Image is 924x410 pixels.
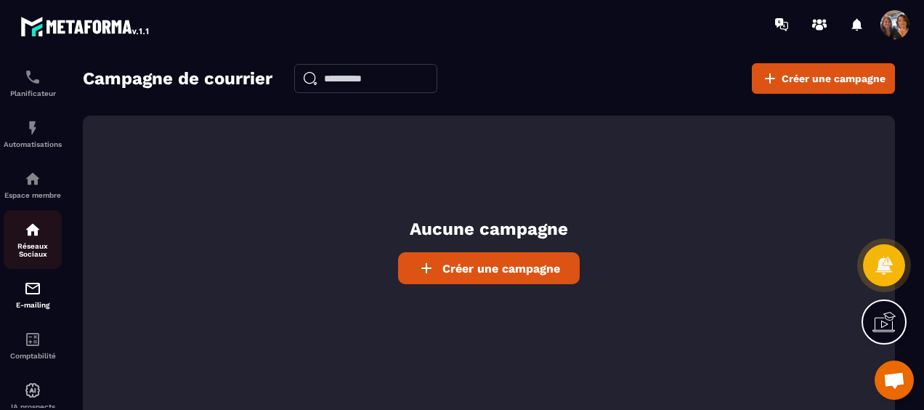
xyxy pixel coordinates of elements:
[4,159,62,210] a: automationsautomationsEspace membre
[4,352,62,360] p: Comptabilité
[4,301,62,309] p: E-mailing
[875,361,914,400] div: Ouvrir le chat
[24,331,41,348] img: accountant
[4,108,62,159] a: automationsautomationsAutomatisations
[4,320,62,371] a: accountantaccountantComptabilité
[24,221,41,238] img: social-network
[83,64,272,93] h2: Campagne de courrier
[442,262,560,276] span: Créer une campagne
[4,140,62,148] p: Automatisations
[24,68,41,86] img: scheduler
[4,242,62,258] p: Réseaux Sociaux
[24,280,41,297] img: email
[24,119,41,137] img: automations
[752,63,895,94] a: Créer une campagne
[4,210,62,269] a: social-networksocial-networkRéseaux Sociaux
[782,71,885,86] span: Créer une campagne
[24,170,41,188] img: automations
[410,217,568,241] p: Aucune campagne
[4,57,62,108] a: schedulerschedulerPlanificateur
[20,13,151,39] img: logo
[4,269,62,320] a: emailemailE-mailing
[398,252,580,284] a: Créer une campagne
[24,382,41,399] img: automations
[4,89,62,97] p: Planificateur
[4,191,62,199] p: Espace membre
